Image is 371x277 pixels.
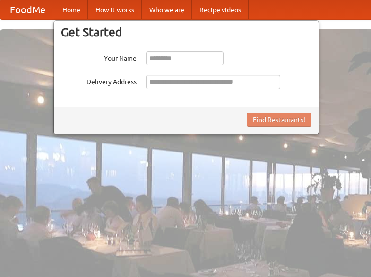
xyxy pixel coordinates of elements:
[61,75,137,87] label: Delivery Address
[192,0,249,19] a: Recipe videos
[61,51,137,63] label: Your Name
[247,113,311,127] button: Find Restaurants!
[0,0,55,19] a: FoodMe
[142,0,192,19] a: Who we are
[61,25,311,39] h3: Get Started
[88,0,142,19] a: How it works
[55,0,88,19] a: Home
